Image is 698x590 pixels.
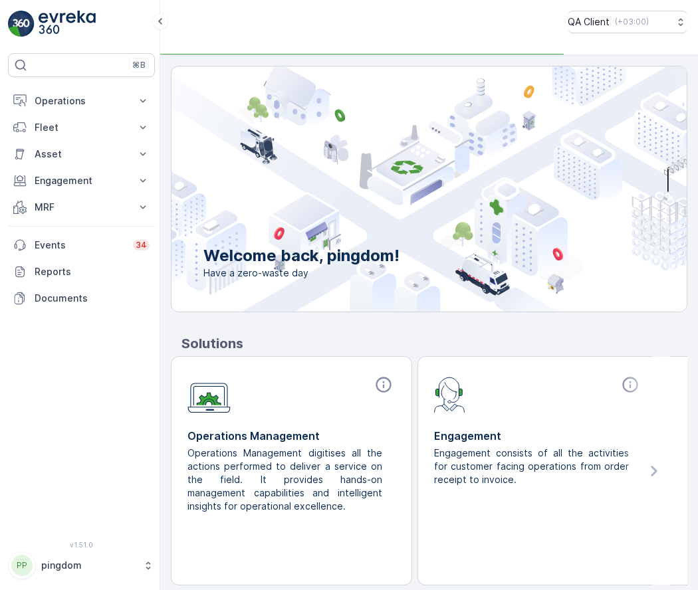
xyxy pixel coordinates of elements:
p: Operations [35,94,128,108]
p: Welcome back, pingdom! [203,245,400,266]
button: Fleet [8,114,155,141]
button: Engagement [8,167,155,194]
button: MRF [8,194,155,221]
p: Engagement consists of all the activities for customer facing operations from order receipt to in... [434,446,632,486]
div: PP [11,555,33,576]
button: QA Client(+03:00) [568,11,687,33]
p: Fleet [35,121,128,134]
img: logo_light-DOdMpM7g.png [39,11,96,37]
p: Operations Management digitises all the actions performed to deliver a service on the field. It p... [187,446,385,513]
span: v 1.51.0 [8,541,155,549]
p: Documents [35,292,150,305]
button: Operations [8,88,155,114]
a: Documents [8,285,155,312]
p: pingdom [41,559,136,572]
span: Have a zero-waste day [203,266,400,280]
p: Engagement [35,174,128,187]
img: module-icon [187,375,231,413]
p: ⌘B [132,60,146,70]
a: Events34 [8,232,155,258]
p: Engagement [434,428,642,444]
button: Asset [8,141,155,167]
a: Reports [8,258,155,285]
button: PPpingdom [8,551,155,579]
p: Operations Management [187,428,396,444]
img: logo [8,11,35,37]
img: city illustration [112,66,687,312]
p: QA Client [568,15,610,29]
p: Events [35,239,125,252]
p: Asset [35,147,128,161]
p: MRF [35,201,128,214]
p: Solutions [181,334,687,353]
p: Reports [35,265,150,278]
img: module-icon [434,375,465,413]
p: ( +03:00 ) [615,17,649,27]
p: 34 [136,240,147,250]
